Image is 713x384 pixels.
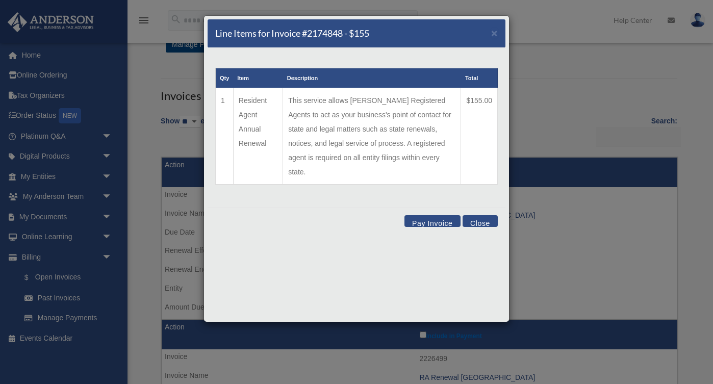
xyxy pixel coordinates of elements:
[216,68,234,88] th: Qty
[283,68,461,88] th: Description
[463,215,498,227] button: Close
[233,88,283,185] td: Resident Agent Annual Renewal
[233,68,283,88] th: Item
[283,88,461,185] td: This service allows [PERSON_NAME] Registered Agents to act as your business's point of contact fo...
[461,68,498,88] th: Total
[404,215,461,227] button: Pay Invoice
[491,28,498,38] button: Close
[491,27,498,39] span: ×
[216,88,234,185] td: 1
[461,88,498,185] td: $155.00
[215,27,369,40] h5: Line Items for Invoice #2174848 - $155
